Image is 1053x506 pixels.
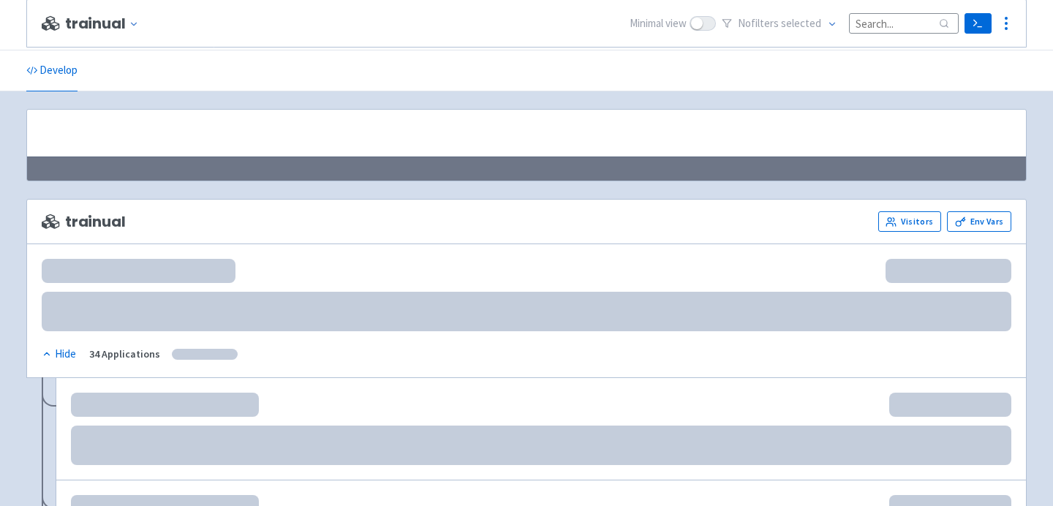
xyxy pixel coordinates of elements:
div: 34 Applications [89,346,160,363]
span: No filter s [738,15,821,32]
span: selected [781,16,821,30]
a: Develop [26,50,78,91]
a: Env Vars [947,211,1011,232]
a: Visitors [878,211,941,232]
span: trainual [42,214,126,230]
button: Hide [42,346,78,363]
div: Hide [42,346,76,363]
span: Minimal view [630,15,687,32]
button: trainual [65,15,145,32]
input: Search... [849,13,959,33]
a: Terminal [965,13,992,34]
